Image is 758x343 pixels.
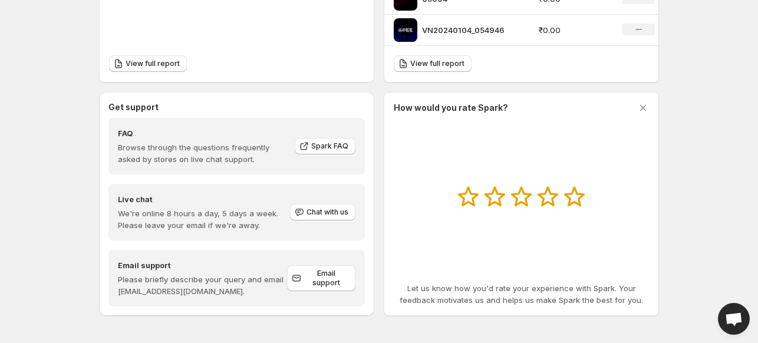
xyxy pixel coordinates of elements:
[422,24,510,36] p: VN20240104_054946
[290,204,355,220] button: Chat with us
[304,269,348,288] span: Email support
[394,102,508,114] h3: How would you rate Spark?
[108,101,159,113] h3: Get support
[394,55,472,72] a: View full report
[118,273,287,297] p: Please briefly describe your query and email [EMAIL_ADDRESS][DOMAIN_NAME].
[118,127,286,139] h4: FAQ
[295,138,355,154] a: Spark FAQ
[126,59,180,68] span: View full report
[410,59,464,68] span: View full report
[118,141,286,165] p: Browse through the questions frequently asked by stores on live chat support.
[311,141,348,151] span: Spark FAQ
[307,207,348,217] span: Chat with us
[118,259,287,271] h4: Email support
[718,303,750,335] a: Open chat
[539,24,608,36] p: ₹0.00
[394,282,649,306] p: Let us know how you'd rate your experience with Spark. Your feedback motivates us and helps us ma...
[287,265,355,291] a: Email support
[118,193,289,205] h4: Live chat
[394,18,417,42] img: VN20240104_054946
[118,207,289,231] p: We're online 8 hours a day, 5 days a week. Please leave your email if we're away.
[109,55,187,72] a: View full report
